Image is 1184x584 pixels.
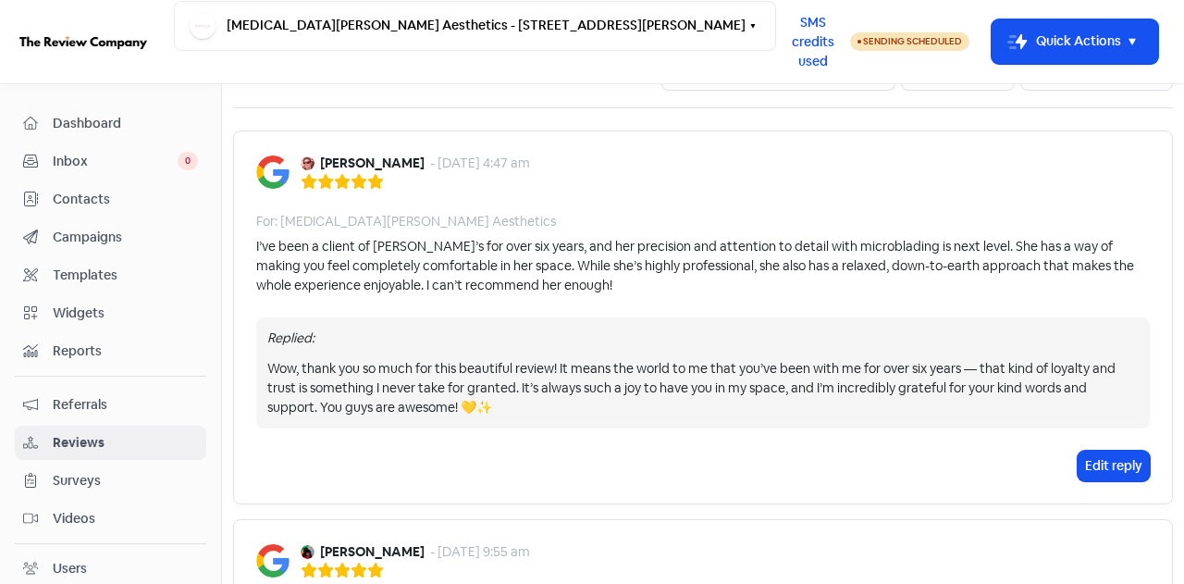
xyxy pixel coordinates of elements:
[174,1,776,51] button: [MEDICAL_DATA][PERSON_NAME] Aesthetics - [STREET_ADDRESS][PERSON_NAME]
[256,212,556,231] div: For: [MEDICAL_DATA][PERSON_NAME] Aesthetics
[1078,451,1150,481] button: Edit reply
[301,156,314,170] img: Avatar
[15,258,206,292] a: Templates
[53,471,198,491] span: Surveys
[15,182,206,217] a: Contacts
[178,152,198,170] span: 0
[15,144,206,179] a: Inbox 0
[863,35,962,47] span: Sending Scheduled
[256,544,290,578] img: Image
[53,433,198,453] span: Reviews
[15,388,206,422] a: Referrals
[776,31,850,50] a: SMS credits used
[53,152,178,171] span: Inbox
[430,542,530,562] div: - [DATE] 9:55 am
[320,542,425,562] b: [PERSON_NAME]
[15,296,206,330] a: Widgets
[267,359,1139,417] div: Wow, thank you so much for this beautiful review! It means the world to me that you’ve been with ...
[53,114,198,133] span: Dashboard
[15,464,206,498] a: Surveys
[301,545,314,559] img: Avatar
[792,13,834,71] span: SMS credits used
[53,190,198,209] span: Contacts
[53,509,198,528] span: Videos
[15,220,206,255] a: Campaigns
[15,106,206,141] a: Dashboard
[267,329,314,346] i: Replied:
[53,342,198,361] span: Reports
[15,502,206,536] a: Videos
[256,237,1150,295] div: I’ve been a client of [PERSON_NAME]’s for over six years, and her precision and attention to deta...
[53,559,87,578] div: Users
[53,266,198,285] span: Templates
[850,31,969,53] a: Sending Scheduled
[53,304,198,323] span: Widgets
[53,228,198,247] span: Campaigns
[15,426,206,460] a: Reviews
[53,395,198,415] span: Referrals
[992,19,1158,64] button: Quick Actions
[15,334,206,368] a: Reports
[430,154,530,173] div: - [DATE] 4:47 am
[320,154,425,173] b: [PERSON_NAME]
[256,155,290,189] img: Image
